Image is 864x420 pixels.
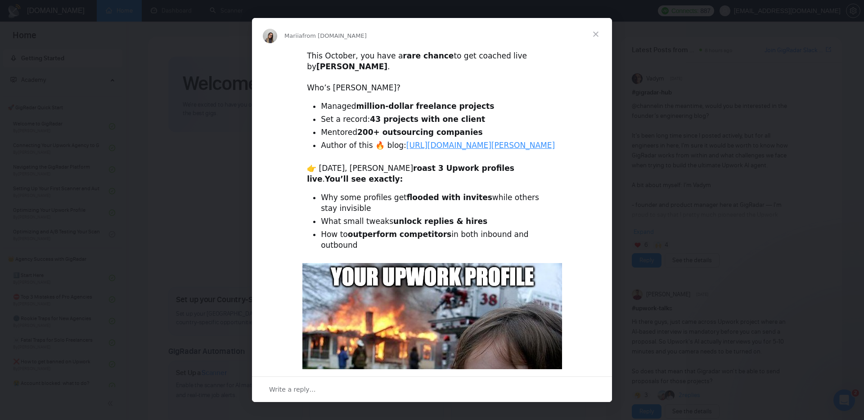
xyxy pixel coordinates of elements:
b: roast 3 Upwork profiles live [307,164,514,183]
b: outperform competitors [348,230,452,239]
li: Set a record: [321,114,557,125]
a: [URL][DOMAIN_NAME][PERSON_NAME] [406,141,555,150]
img: Profile image for Mariia [263,29,277,43]
div: 👉 [DATE], [PERSON_NAME] . [307,163,557,185]
li: Mentored [321,127,557,138]
div: Open conversation and reply [252,376,612,402]
li: Author of this 🔥 blog: [321,140,557,151]
b: 200+ outsourcing companies [357,128,483,137]
b: unlock replies & hires [393,217,487,226]
b: [PERSON_NAME] [316,62,387,71]
span: Close [580,18,612,50]
li: Why some profiles get while others stay invisible [321,192,557,214]
span: Mariia [284,32,302,39]
li: How to in both inbound and outbound [321,229,557,251]
b: You’ll see exactly: [325,174,403,183]
span: Write a reply… [269,384,316,395]
b: flooded with invites [407,193,492,202]
b: rare chance [403,51,454,60]
li: Managed [321,101,557,112]
div: This October, you have a to get coached live by . ​ Who’s [PERSON_NAME]? [307,51,557,94]
span: from [DOMAIN_NAME] [302,32,367,39]
b: 43 projects with one client [370,115,485,124]
b: million-dollar freelance projects [356,102,494,111]
li: What small tweaks [321,216,557,227]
